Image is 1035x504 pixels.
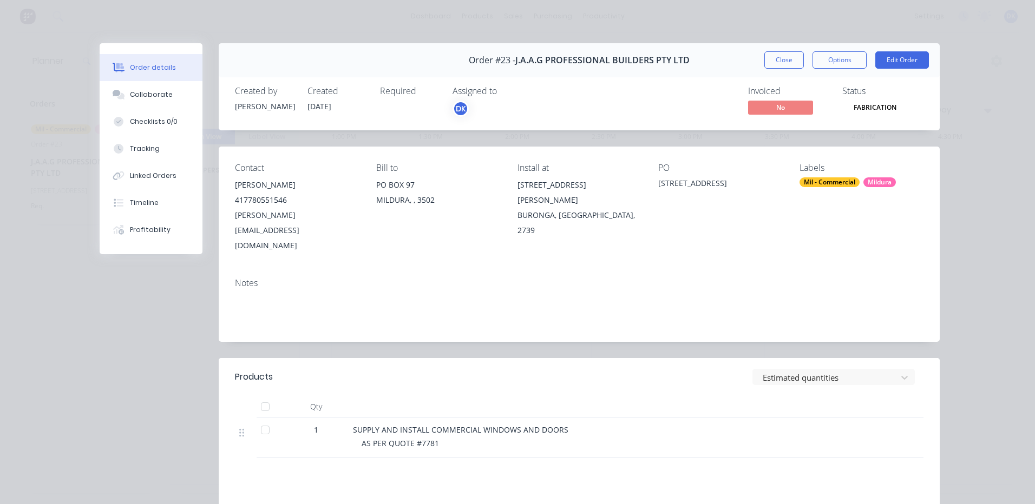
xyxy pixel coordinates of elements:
div: Mildura [863,177,896,187]
div: [STREET_ADDRESS] [658,177,782,193]
div: [PERSON_NAME][EMAIL_ADDRESS][DOMAIN_NAME] [235,208,359,253]
button: Edit Order [875,51,929,69]
div: Install at [517,163,641,173]
div: Bill to [376,163,500,173]
div: Checklists 0/0 [130,117,178,127]
div: Qty [284,396,349,417]
span: FABRICATION [842,101,907,114]
div: Labels [800,163,923,173]
div: [STREET_ADDRESS][PERSON_NAME]BURONGA, [GEOGRAPHIC_DATA], 2739 [517,177,641,238]
div: Created [307,86,367,96]
div: MILDURA, , 3502 [376,193,500,208]
div: Status [842,86,923,96]
button: Profitability [100,216,202,243]
div: Created by [235,86,294,96]
div: Assigned to [453,86,561,96]
div: PO BOX 97MILDURA, , 3502 [376,177,500,212]
button: Close [764,51,804,69]
span: No [748,101,813,114]
div: [PERSON_NAME]417780551546[PERSON_NAME][EMAIL_ADDRESS][DOMAIN_NAME] [235,177,359,253]
div: BURONGA, [GEOGRAPHIC_DATA], 2739 [517,208,641,238]
button: Timeline [100,189,202,216]
button: Order details [100,54,202,81]
div: Mil - Commercial [800,177,860,187]
div: Linked Orders [130,171,176,181]
span: 1 [314,424,318,435]
button: Tracking [100,135,202,162]
button: Options [813,51,867,69]
div: Order details [130,63,176,72]
span: SUPPLY AND INSTALL COMMERCIAL WINDOWS AND DOORS [353,425,568,435]
button: DK [453,101,469,117]
div: 417780551546 [235,193,359,208]
div: PO [658,163,782,173]
div: Contact [235,163,359,173]
div: Products [235,370,273,383]
div: [PERSON_NAME] [235,101,294,112]
span: [DATE] [307,101,331,111]
span: J.A.A.G PROFESSIONAL BUILDERS PTY LTD [515,55,690,65]
button: Collaborate [100,81,202,108]
div: Collaborate [130,90,173,100]
div: Required [380,86,440,96]
button: FABRICATION [842,101,907,117]
div: [STREET_ADDRESS][PERSON_NAME] [517,177,641,208]
div: Invoiced [748,86,829,96]
div: [PERSON_NAME] [235,177,359,193]
div: Tracking [130,144,160,154]
div: Profitability [130,225,171,235]
button: Checklists 0/0 [100,108,202,135]
span: AS PER QUOTE #7781 [362,438,439,448]
button: Linked Orders [100,162,202,189]
div: PO BOX 97 [376,177,500,193]
span: Order #23 - [469,55,515,65]
div: Notes [235,278,923,288]
div: Timeline [130,198,159,208]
